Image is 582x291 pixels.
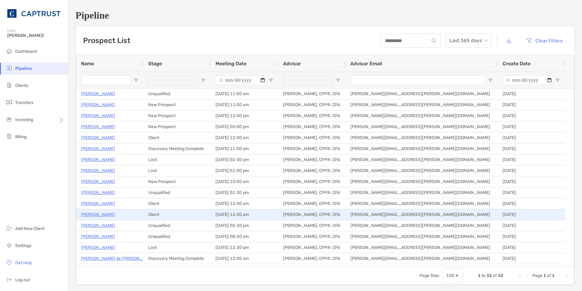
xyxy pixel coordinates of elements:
[498,209,565,220] div: [DATE]
[15,66,32,71] span: Pipeline
[7,33,64,38] span: [PERSON_NAME]!
[211,176,278,187] div: [DATE] 10:00 am
[5,64,13,72] img: pipeline icon
[278,209,345,220] div: [PERSON_NAME], CFP®, CFA
[211,187,278,198] div: [DATE] 01:30 pm
[211,88,278,99] div: [DATE] 11:00 am
[15,100,33,105] span: Transfers
[345,121,498,132] div: [PERSON_NAME][EMAIL_ADDRESS][PERSON_NAME][DOMAIN_NAME]
[143,121,211,132] div: New Prospect
[278,132,345,143] div: [PERSON_NAME], CFP®, CFA
[278,198,345,209] div: [PERSON_NAME], CFP®, CFA
[278,176,345,187] div: [PERSON_NAME], CFP®, CFA
[81,211,115,218] a: [PERSON_NAME]
[211,121,278,132] div: [DATE] 05:00 pm
[498,88,565,99] div: [DATE]
[81,222,115,229] p: [PERSON_NAME]
[211,143,278,154] div: [DATE] 11:00 am
[143,88,211,99] div: Unqualified
[345,154,498,165] div: [PERSON_NAME][EMAIL_ADDRESS][PERSON_NAME][DOMAIN_NAME]
[15,226,44,231] span: Add New Client
[278,253,345,264] div: [PERSON_NAME], CFP®, CFA
[143,154,211,165] div: Lost
[498,242,565,253] div: [DATE]
[81,255,156,262] p: [PERSON_NAME] de [PERSON_NAME]
[5,81,13,89] img: clients icon
[75,10,575,21] h1: Pipeline
[564,273,569,278] div: Last Page
[345,165,498,176] div: [PERSON_NAME][EMAIL_ADDRESS][PERSON_NAME][DOMAIN_NAME]
[81,134,115,142] a: [PERSON_NAME]
[211,110,278,121] div: [DATE] 12:00 pm
[143,143,211,154] div: Discovery Meeting Complete
[278,165,345,176] div: [PERSON_NAME], CFP®, CFA
[278,121,345,132] div: [PERSON_NAME], CFP®, CFA
[81,112,115,120] p: [PERSON_NAME]
[525,273,530,278] div: Previous Page
[432,38,436,43] img: input icon
[81,101,115,109] a: [PERSON_NAME]
[450,34,488,47] span: Last 365 days
[81,189,115,196] p: [PERSON_NAME]
[345,187,498,198] div: [PERSON_NAME][EMAIL_ADDRESS][PERSON_NAME][DOMAIN_NAME]
[345,88,498,99] div: [PERSON_NAME][EMAIL_ADDRESS][PERSON_NAME][DOMAIN_NAME]
[81,75,131,85] input: Name Filter Input
[498,220,565,231] div: [DATE]
[498,253,565,264] div: [DATE]
[81,178,115,185] a: [PERSON_NAME]
[143,187,211,198] div: Unqualified
[134,78,138,83] button: Open Filter Menu
[345,198,498,209] div: [PERSON_NAME][EMAIL_ADDRESS][PERSON_NAME][DOMAIN_NAME]
[211,253,278,264] div: [DATE] 12:00 am
[5,242,13,249] img: settings icon
[498,165,565,176] div: [DATE]
[5,225,13,232] img: add_new_client icon
[498,264,565,275] div: [DATE]
[211,209,278,220] div: [DATE] 12:00 am
[143,132,211,143] div: Client
[81,145,115,153] p: [PERSON_NAME]
[482,273,486,278] span: to
[268,78,273,83] button: Open Filter Menu
[211,99,278,110] div: [DATE] 11:00 am
[143,242,211,253] div: Lost
[211,154,278,165] div: [DATE] 02:30 pm
[81,266,115,273] a: [PERSON_NAME]
[143,231,211,242] div: Unqualified
[521,34,567,47] button: Clear Filters
[446,273,454,278] div: 100
[5,259,13,266] img: get-help icon
[81,61,94,66] span: Name
[15,260,32,265] span: Get Help
[498,198,565,209] div: [DATE]
[81,90,115,98] p: [PERSON_NAME]
[350,75,486,85] input: Advisor Email Filter Input
[283,61,301,66] span: Advisor
[503,61,531,66] span: Create Date
[345,220,498,231] div: [PERSON_NAME][EMAIL_ADDRESS][PERSON_NAME][DOMAIN_NAME]
[350,61,382,66] span: Advisor Email
[498,154,565,165] div: [DATE]
[216,61,247,66] span: Meeting Date
[143,176,211,187] div: New Prospect
[478,273,481,278] span: 1
[532,273,542,278] span: Page
[498,231,565,242] div: [DATE]
[278,242,345,253] div: [PERSON_NAME], CFP®, CFA
[498,110,565,121] div: [DATE]
[143,165,211,176] div: Lost
[498,187,565,198] div: [DATE]
[148,61,162,66] span: Stage
[345,231,498,242] div: [PERSON_NAME][EMAIL_ADDRESS][PERSON_NAME][DOMAIN_NAME]
[143,110,211,121] div: New Prospect
[488,78,493,83] button: Open Filter Menu
[419,273,440,278] div: Page Size:
[81,167,115,174] a: [PERSON_NAME]
[278,187,345,198] div: [PERSON_NAME], CFP®, CFA
[81,200,115,207] p: [PERSON_NAME]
